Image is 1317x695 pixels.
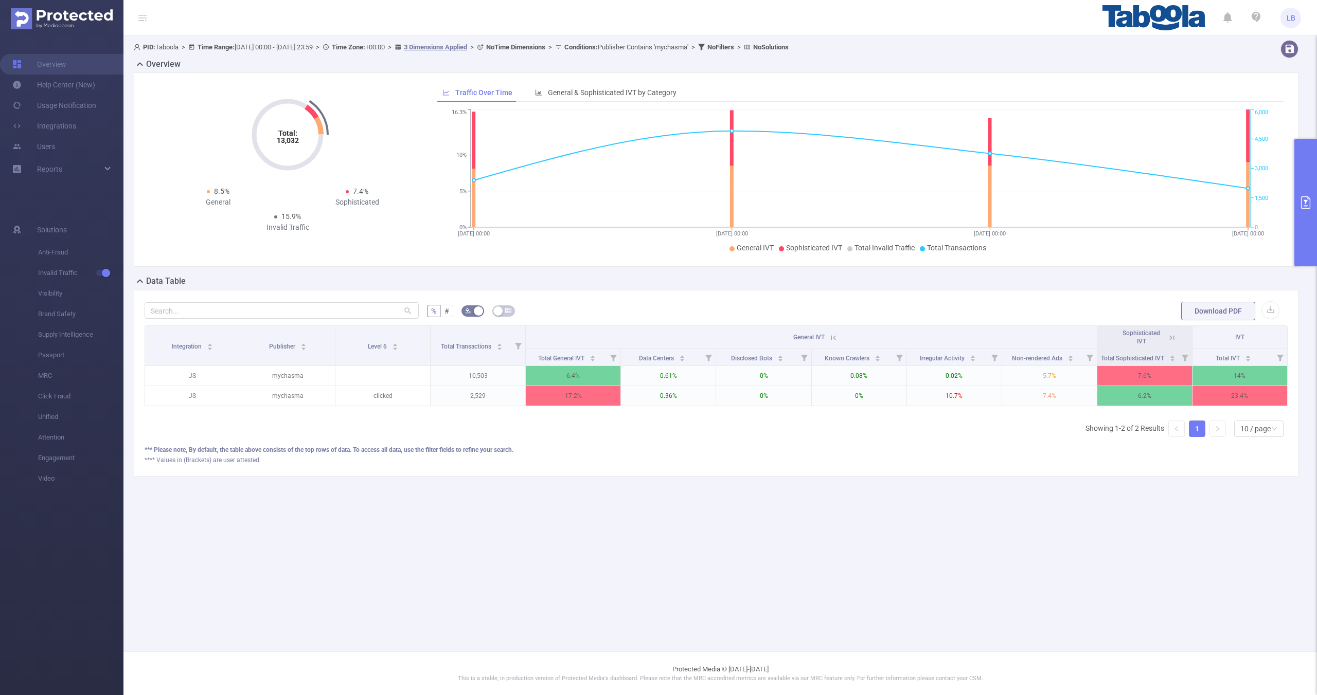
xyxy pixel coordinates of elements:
span: Taboola [DATE] 00:00 - [DATE] 23:59 +00:00 [134,43,789,51]
tspan: 4,500 [1255,136,1268,142]
i: icon: caret-up [496,342,502,345]
span: Irregular Activity [920,355,966,362]
i: icon: line-chart [442,89,450,96]
tspan: [DATE] 00:00 [974,230,1006,237]
span: Non-rendered Ads [1012,355,1064,362]
tspan: 3,000 [1255,166,1268,172]
i: icon: caret-down [496,346,502,349]
i: icon: right [1215,426,1221,432]
i: icon: caret-down [679,357,685,360]
p: JS [145,386,240,406]
p: 0.08% [812,366,906,386]
a: Help Center (New) [12,75,95,95]
i: icon: caret-down [300,346,306,349]
div: Sort [207,342,213,348]
span: Brand Safety [38,304,123,324]
p: 6.2% [1097,386,1192,406]
i: Filter menu [1082,349,1097,365]
span: Unified [38,407,123,427]
span: Total Sophisticated IVT [1101,355,1166,362]
i: icon: caret-up [970,354,975,357]
i: icon: caret-down [970,357,975,360]
b: No Filters [707,43,734,51]
div: Sort [875,354,881,360]
a: Overview [12,54,66,75]
p: This is a stable, in production version of Protected Media's dashboard. Please note that the MRC ... [149,674,1291,683]
a: Usage Notification [12,95,96,116]
h2: Data Table [146,275,186,287]
i: icon: caret-up [207,342,212,345]
i: Filter menu [701,349,716,365]
div: Sort [679,354,685,360]
i: icon: caret-up [777,354,783,357]
li: 1 [1189,420,1205,437]
p: 6.4% [526,366,620,386]
i: icon: caret-up [300,342,306,345]
span: Integration [172,343,203,350]
li: Next Page [1209,420,1226,437]
i: Filter menu [606,349,620,365]
div: 10 / page [1240,421,1271,436]
i: icon: caret-up [1245,354,1251,357]
span: Passport [38,345,123,365]
span: IVT [1235,334,1244,341]
i: icon: caret-up [875,354,880,357]
span: Engagement [38,448,123,468]
p: 0% [716,386,811,406]
tspan: [DATE] 00:00 [716,230,748,237]
i: icon: bar-chart [535,89,542,96]
tspan: 6,000 [1255,109,1268,116]
div: Sort [777,354,784,360]
b: Conditions : [564,43,598,51]
span: Level 6 [368,343,388,350]
span: > [313,43,323,51]
i: icon: table [505,307,511,314]
a: Users [12,136,55,157]
span: % [431,307,436,315]
p: JS [145,366,240,386]
h2: Overview [146,58,181,70]
span: Total Transactions [441,343,493,350]
tspan: 16.3% [452,109,467,116]
b: PID: [143,43,155,51]
span: > [688,43,698,51]
i: icon: caret-up [1068,354,1074,357]
div: Invalid Traffic [218,222,357,233]
b: Time Range: [198,43,235,51]
p: 23.4% [1193,386,1287,406]
i: icon: caret-up [679,354,685,357]
i: Filter menu [892,349,906,365]
span: General IVT [737,244,774,252]
a: Integrations [12,116,76,136]
img: Protected Media [11,8,113,29]
a: 1 [1189,421,1205,436]
i: Filter menu [1273,349,1287,365]
i: icon: caret-up [590,354,595,357]
p: clicked [335,386,430,406]
span: > [545,43,555,51]
p: 7.4% [1002,386,1097,406]
span: Total Transactions [927,244,986,252]
u: 3 Dimensions Applied [404,43,467,51]
p: 14% [1193,366,1287,386]
tspan: 0% [459,224,467,231]
span: > [179,43,188,51]
p: 0.36% [621,386,716,406]
i: Filter menu [797,349,811,365]
tspan: [DATE] 00:00 [458,230,490,237]
div: Sort [1245,354,1251,360]
span: > [467,43,477,51]
footer: Protected Media © [DATE]-[DATE] [123,651,1317,695]
span: General & Sophisticated IVT by Category [548,88,677,97]
button: Download PDF [1181,302,1255,320]
i: Filter menu [511,326,525,365]
i: icon: caret-down [207,346,212,349]
i: icon: caret-up [392,342,398,345]
span: Total General IVT [538,355,586,362]
span: Publisher Contains 'mychasma' [564,43,688,51]
span: > [385,43,395,51]
span: Anti-Fraud [38,242,123,263]
span: 8.5% [214,187,229,195]
div: **** Values in (Brackets) are user attested [145,455,1288,465]
i: icon: caret-down [1169,357,1175,360]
